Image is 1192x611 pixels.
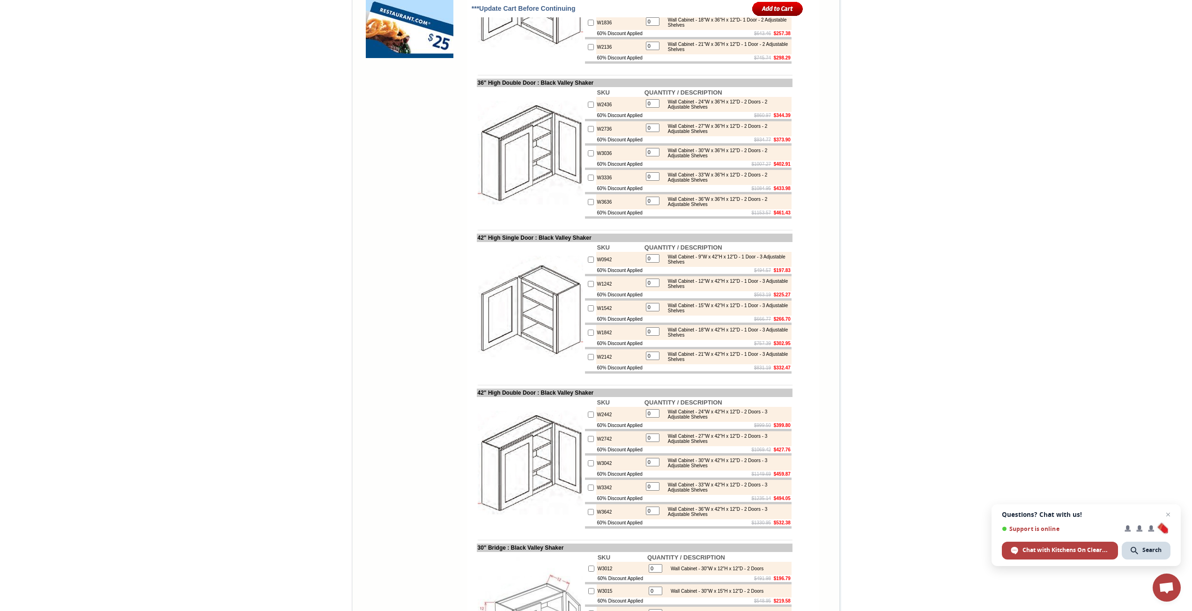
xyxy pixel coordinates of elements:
[596,112,644,119] td: 60% Discount Applied
[666,589,763,594] div: Wall Cabinet - 30"W x 15"H x 12"D - 2 Doors
[666,566,763,571] div: Wall Cabinet - 30"W x 12"H x 12"D - 2 Doors
[774,137,791,142] b: $373.90
[1002,542,1118,559] span: Chat with Kitchens On Clearance
[644,89,722,96] b: QUANTITY / DESCRIPTION
[663,17,789,28] div: Wall Cabinet - 18"W x 36"H x 12"D- 1 Door - 2 Adjustable Shelves
[774,341,791,346] b: $302.95
[774,447,791,452] b: $427.76
[754,137,771,142] s: $934.77
[596,504,644,519] td: W3642
[596,340,644,347] td: 60% Discount Applied
[663,42,789,52] div: Wall Cabinet - 21"W x 36"H x 12"D - 1 Door - 2 Adjustable Shelves
[51,43,79,53] td: [PERSON_NAME] Yellow Walnut
[663,482,789,493] div: Wall Cabinet - 33"W x 42"H x 12"D - 2 Doors - 3 Adjustable Shelves
[774,292,791,297] b: $225.27
[161,43,189,53] td: [PERSON_NAME] Blue Shaker
[752,1,803,16] input: Add to Cart
[477,544,792,552] td: 30" Bridge : Black Valley Shaker
[596,495,644,502] td: 60% Discount Applied
[25,43,49,52] td: Alabaster Shaker
[596,267,644,274] td: 60% Discount Applied
[596,480,644,495] td: W3342
[663,99,789,110] div: Wall Cabinet - 24"W x 36"H x 12"D - 2 Doors - 2 Adjustable Shelves
[597,575,646,582] td: 60% Discount Applied
[754,341,771,346] s: $757.39
[751,520,771,525] s: $1330.95
[663,303,789,313] div: Wall Cabinet - 15"W x 42"H x 12"D - 1 Door - 3 Adjustable Shelves
[596,121,644,136] td: W2736
[597,244,610,251] b: SKU
[754,268,771,273] s: $494.57
[663,434,789,444] div: Wall Cabinet - 27"W x 42"H x 12"D - 2 Doors - 3 Adjustable Shelves
[596,39,644,54] td: W2136
[663,254,789,265] div: Wall Cabinet - 9"W x 42"H x 12"D - 1 Door - 3 Adjustable Shelves
[596,185,644,192] td: 60% Discount Applied
[49,26,51,27] img: spacer.gif
[24,26,25,27] img: spacer.gif
[596,54,644,61] td: 60% Discount Applied
[663,279,789,289] div: Wall Cabinet - 12"W x 42"H x 12"D - 1 Door - 3 Adjustable Shelves
[1122,542,1170,559] span: Search
[644,399,722,406] b: QUANTITY / DESCRIPTION
[754,113,771,118] s: $860.97
[596,422,644,429] td: 60% Discount Applied
[663,124,789,134] div: Wall Cabinet - 27"W x 36"H x 12"D - 2 Doors - 2 Adjustable Shelves
[477,234,792,242] td: 42" High Single Door : Black Valley Shaker
[774,186,791,191] b: $433.98
[754,55,771,60] s: $745.74
[1002,525,1118,532] span: Support is online
[774,162,791,167] b: $402.91
[596,136,644,143] td: 60% Discount Applied
[751,210,771,215] s: $1153.57
[754,423,771,428] s: $999.50
[774,423,791,428] b: $399.80
[774,268,791,273] b: $197.83
[81,43,109,53] td: [PERSON_NAME] White Shaker
[663,148,789,158] div: Wall Cabinet - 30"W x 36"H x 12"D - 2 Doors - 2 Adjustable Shelves
[109,26,110,27] img: spacer.gif
[754,31,771,36] s: $643.46
[478,256,583,361] img: 42'' High Single Door
[1022,546,1109,554] span: Chat with Kitchens On Clearance
[596,364,644,371] td: 60% Discount Applied
[754,292,771,297] s: $563.19
[477,389,792,397] td: 42" High Double Door : Black Valley Shaker
[754,365,771,370] s: $831.19
[597,584,646,597] td: W3015
[596,209,644,216] td: 60% Discount Applied
[596,146,644,161] td: W3036
[596,456,644,471] td: W3042
[663,507,789,517] div: Wall Cabinet - 36"W x 42"H x 12"D - 2 Doors - 3 Adjustable Shelves
[596,471,644,478] td: 60% Discount Applied
[663,458,789,468] div: Wall Cabinet - 30"W x 42"H x 12"D - 2 Doors - 3 Adjustable Shelves
[596,97,644,112] td: W2436
[774,365,791,370] b: $332.47
[774,55,791,60] b: $298.29
[596,431,644,446] td: W2742
[1002,511,1170,518] span: Questions? Chat with us!
[596,30,644,37] td: 60% Discount Applied
[663,352,789,362] div: Wall Cabinet - 21"W x 42"H x 12"D - 1 Door - 3 Adjustable Shelves
[596,316,644,323] td: 60% Discount Applied
[663,409,789,420] div: Wall Cabinet - 24"W x 42"H x 12"D - 2 Doors - 3 Adjustable Shelves
[134,26,135,27] img: spacer.gif
[472,5,576,12] span: ***Update Cart Before Continuing
[774,520,791,525] b: $532.38
[79,26,81,27] img: spacer.gif
[159,26,161,27] img: spacer.gif
[774,471,791,477] b: $459.87
[751,447,771,452] s: $1069.42
[597,562,646,575] td: W3012
[663,172,789,183] div: Wall Cabinet - 33"W x 36"H x 12"D - 2 Doors - 2 Adjustable Shelves
[596,276,644,291] td: W1242
[477,79,792,87] td: 36" High Double Door : Black Valley Shaker
[110,43,134,52] td: Baycreek Gray
[774,317,791,322] b: $266.70
[596,170,644,185] td: W3336
[135,43,159,52] td: Bellmonte Maple
[11,1,76,9] a: Price Sheet View in PDF Format
[751,186,771,191] s: $1084.95
[596,325,644,340] td: W1842
[597,89,610,96] b: SKU
[647,554,725,561] b: QUANTITY / DESCRIPTION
